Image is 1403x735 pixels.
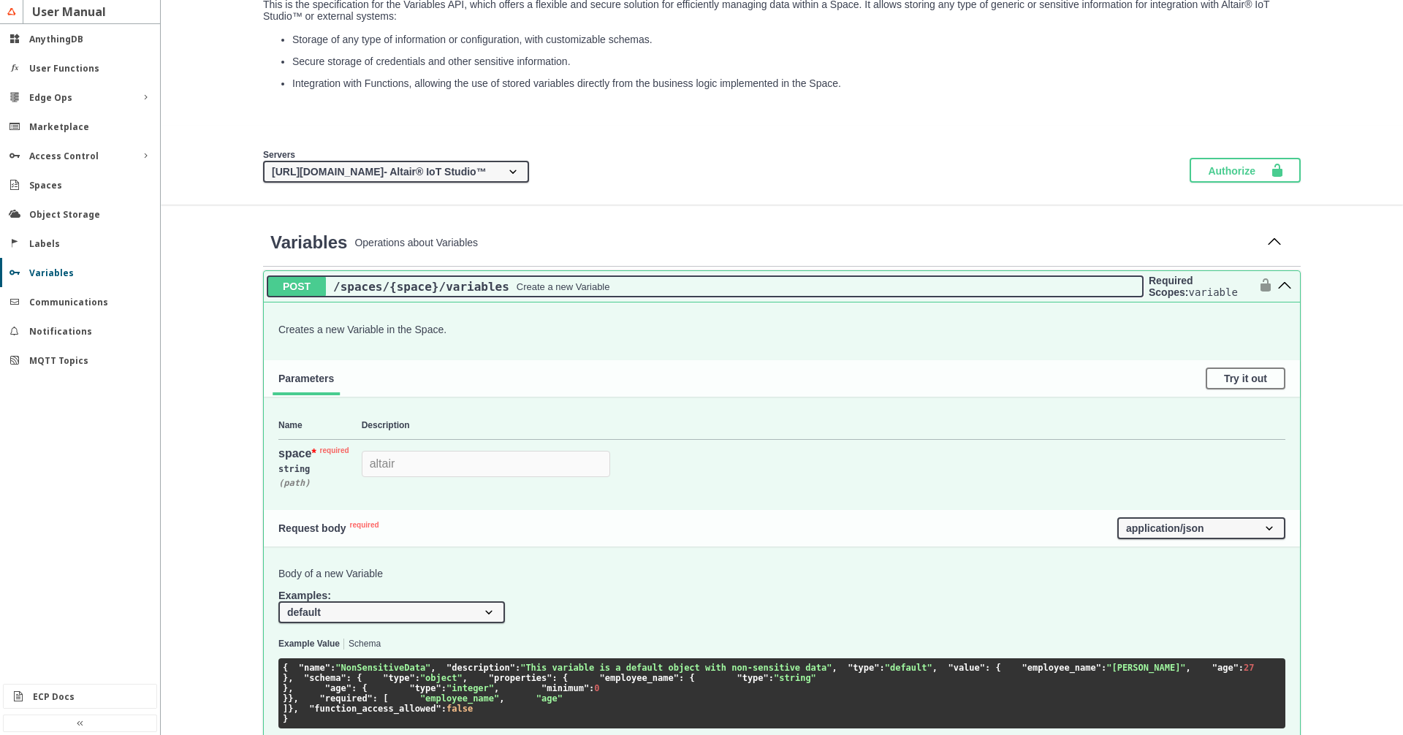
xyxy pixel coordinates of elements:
[278,324,1285,335] p: Creates a new Variable in the Space.
[1244,663,1254,673] span: 27
[1251,275,1273,298] button: authorization button unlocked
[985,663,1001,673] span: : {
[446,704,473,714] span: false
[1208,163,1270,178] span: Authorize
[278,478,362,488] div: ( path )
[292,34,1301,45] p: Storage of any type of information or configuration, with customizable schemas.
[594,683,599,693] span: 0
[292,56,1301,67] p: Secure storage of credentials and other sensitive information.
[1212,663,1239,673] span: "age"
[589,683,594,693] span: :
[333,280,509,294] span: /spaces /{space} /variables
[267,276,326,297] span: POST
[333,280,509,294] a: /spaces/{space}/variables
[932,663,938,673] span: ,
[278,411,362,440] th: Name
[1022,663,1101,673] span: "employee_name"
[1273,277,1296,296] button: post ​/spaces​/{space}​/variables
[278,447,353,460] div: space
[362,411,1285,440] th: Description
[335,663,430,673] span: "NonSensitiveData"
[354,237,1255,248] p: Operations about Variables
[299,663,330,673] span: "name"
[494,683,499,693] span: ,
[1117,517,1285,539] select: Request content type
[373,693,389,704] span: : [
[304,673,346,683] span: "schema"
[415,673,420,683] span: :
[441,704,446,714] span: :
[1101,663,1106,673] span: :
[1263,232,1286,254] button: Collapse operation
[1206,367,1285,389] button: Try it out
[1190,158,1301,183] button: Authorize
[499,693,504,704] span: ,
[320,693,373,704] span: "required"
[769,673,774,683] span: :
[278,373,334,384] span: Parameters
[948,663,985,673] span: "value"
[270,232,347,252] span: Variables
[278,522,1117,534] h4: Request body
[278,639,340,650] button: Example Value
[430,663,436,673] span: ,
[283,663,288,673] span: {
[515,663,520,673] span: :
[679,673,695,683] span: : {
[541,683,589,693] span: "minimum"
[1188,286,1237,298] code: variable
[351,683,368,693] span: : {
[463,673,468,683] span: ,
[879,663,884,673] span: :
[330,663,335,673] span: :
[848,663,879,673] span: "type"
[600,673,679,683] span: "employee_name"
[489,673,552,683] span: "properties"
[267,276,1143,297] button: POST/spaces/{space}/variablesCreate a new Variable
[362,451,610,477] input: space
[737,673,768,683] span: "type"
[774,673,816,683] span: "string"
[1239,663,1244,673] span: :
[263,150,295,160] span: Servers
[309,704,441,714] span: "function_access_allowed"
[420,673,463,683] span: "object"
[420,693,499,704] span: "employee_name"
[552,673,569,683] span: : {
[517,281,610,292] div: Create a new Variable
[1106,663,1185,673] span: "[PERSON_NAME]"
[292,77,1301,89] p: Integration with Functions, allowing the use of stored variables directly from the business logic...
[283,663,1255,724] code: }, }, } }, ] }, }
[832,663,837,673] span: ,
[520,663,832,673] span: "This variable is a default object with non-sensitive data"
[278,568,1285,579] p: Body of a new Variable
[278,590,331,601] span: Examples:
[446,663,515,673] span: "description"
[536,693,563,704] span: "age"
[325,683,351,693] span: "age"
[1186,663,1191,673] span: ,
[446,683,494,693] span: "integer"
[278,460,362,478] div: string
[383,673,414,683] span: "type"
[346,673,362,683] span: : {
[885,663,932,673] span: "default"
[409,683,441,693] span: "type"
[441,683,446,693] span: :
[270,232,347,253] a: Variables
[349,639,381,650] button: Schema
[1149,275,1193,298] b: Required Scopes:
